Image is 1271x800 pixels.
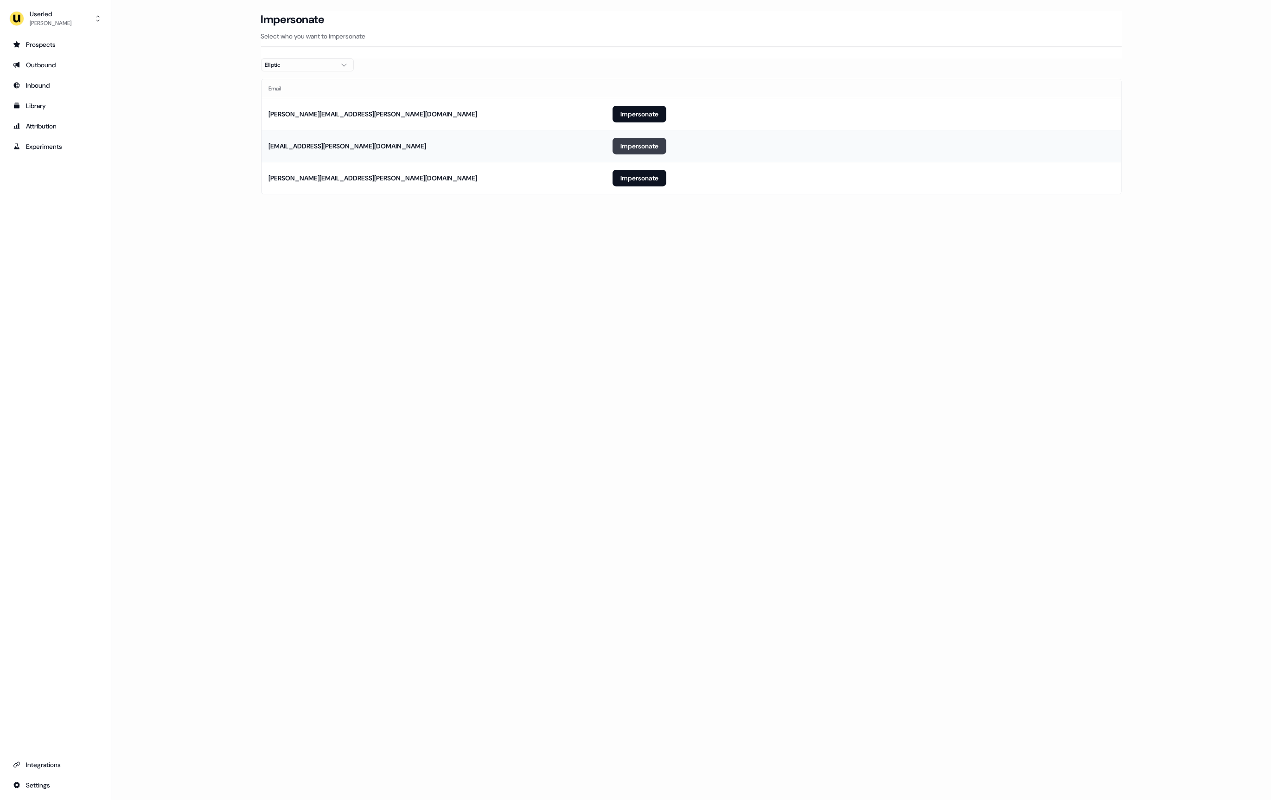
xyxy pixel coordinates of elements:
[613,106,666,122] button: Impersonate
[30,9,71,19] div: Userled
[7,139,103,154] a: Go to experiments
[13,781,98,790] div: Settings
[261,32,1122,41] p: Select who you want to impersonate
[13,40,98,49] div: Prospects
[13,760,98,769] div: Integrations
[13,101,98,110] div: Library
[613,170,666,186] button: Impersonate
[7,7,103,30] button: Userled[PERSON_NAME]
[269,141,427,151] div: [EMAIL_ADDRESS][PERSON_NAME][DOMAIN_NAME]
[13,60,98,70] div: Outbound
[7,78,103,93] a: Go to Inbound
[7,37,103,52] a: Go to prospects
[7,98,103,113] a: Go to templates
[269,173,478,183] div: [PERSON_NAME][EMAIL_ADDRESS][PERSON_NAME][DOMAIN_NAME]
[262,79,606,98] th: Email
[30,19,71,28] div: [PERSON_NAME]
[13,142,98,151] div: Experiments
[13,122,98,131] div: Attribution
[13,81,98,90] div: Inbound
[613,138,666,154] button: Impersonate
[261,13,325,26] h3: Impersonate
[7,119,103,134] a: Go to attribution
[7,757,103,772] a: Go to integrations
[265,60,335,70] div: Elliptic
[7,778,103,793] a: Go to integrations
[269,109,478,119] div: [PERSON_NAME][EMAIL_ADDRESS][PERSON_NAME][DOMAIN_NAME]
[7,58,103,72] a: Go to outbound experience
[261,58,354,71] button: Elliptic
